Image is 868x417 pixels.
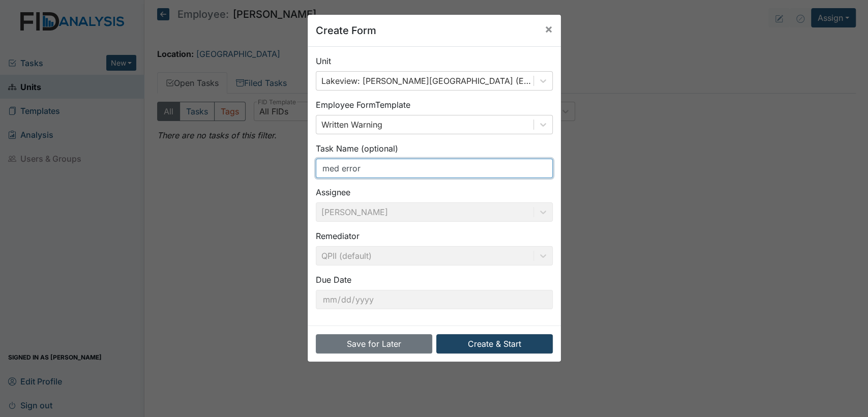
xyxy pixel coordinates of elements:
[316,23,376,38] h5: Create Form
[321,118,382,131] div: Written Warning
[536,15,561,43] button: Close
[316,99,410,111] label: Employee Form Template
[316,274,351,286] label: Due Date
[316,186,350,198] label: Assignee
[316,334,432,353] button: Save for Later
[316,230,360,242] label: Remediator
[321,75,534,87] div: Lakeview: [PERSON_NAME][GEOGRAPHIC_DATA] (Employee)
[436,334,553,353] button: Create & Start
[316,142,398,155] label: Task Name (optional)
[545,21,553,36] span: ×
[316,55,331,67] label: Unit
